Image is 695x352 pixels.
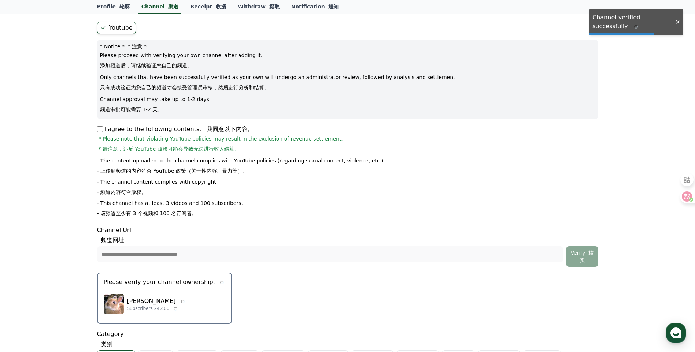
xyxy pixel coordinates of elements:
[168,4,178,10] font: 渠道
[569,249,595,264] div: Verify
[104,278,225,287] p: Please verify your channel ownership.
[97,273,232,324] button: Please verify your channel ownership. Josette Petraglia [PERSON_NAME] Subscribers 24,400
[97,125,254,134] p: I agree to the following contents.
[119,4,130,10] font: 轮廓
[97,199,243,220] p: - This channel has at least 3 videos and 100 subscribers.
[95,232,141,250] a: Settings
[100,106,163,112] font: 频道审批可能需要 1-2 天。
[97,22,136,34] label: Youtube
[328,4,339,10] font: 通知
[127,297,186,306] p: [PERSON_NAME]
[97,168,248,174] font: - 上传到频道的内容符合 YouTube 政策（关于性内容、暴力等）。
[104,294,124,314] img: Josette Petraglia
[269,4,280,10] font: 提取
[2,232,48,250] a: Home
[97,178,218,199] p: - The channel content complies with copyright.
[19,243,32,249] span: Home
[100,52,595,72] p: Please proceed with verifying your own channel after adding it.
[99,135,343,156] span: * Please note that violating YouTube policies may result in the exclusion of revenue settlement.
[101,341,112,348] font: 类别
[566,246,598,267] button: Verify 核实
[48,232,95,250] a: Messages
[97,157,385,177] p: - The content uploaded to the channel complies with YouTube policies (regarding sexual content, v...
[101,237,124,244] font: 频道网址
[108,243,126,249] span: Settings
[97,226,598,267] div: Channel Url
[61,243,82,249] span: Messages
[127,306,186,311] p: Subscribers 24,400
[207,126,254,132] font: 我同意以下内容。
[100,96,595,116] p: Channel approval may take up to 1-2 days.
[100,74,595,94] p: Only channels that have been successfully verified as your own will undergo an administrator revi...
[100,63,192,68] font: 添加频道后，请继续验证您自己的频道。
[100,43,595,50] p: * Notice *
[97,189,147,195] font: - 频道内容符合版权。
[100,85,269,90] font: 只有成功验证为您自己的频道才会接受管理员审核，然后进行分析和结算。
[97,210,197,216] font: - 该频道至少有 3 个视频和 100 名订阅者。
[99,146,240,152] font: * 请注意，违反 YouTube 政策可能会导致无法进行收入结算。
[216,4,226,10] font: 收据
